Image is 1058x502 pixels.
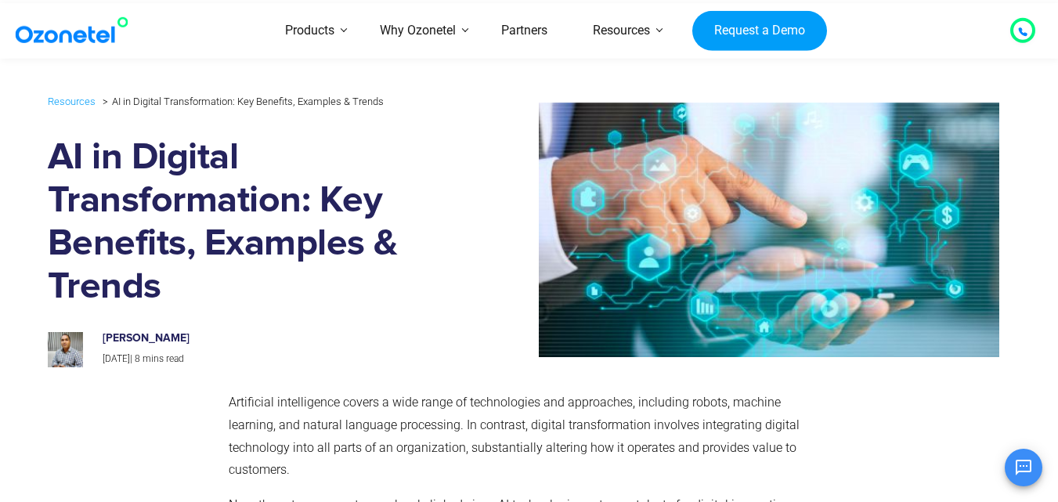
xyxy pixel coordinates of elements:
[48,92,96,110] a: Resources
[103,351,433,368] p: |
[48,332,83,367] img: prashanth-kancherla_avatar-200x200.jpeg
[48,136,450,309] h1: AI in Digital Transformation: Key Benefits, Examples & Trends
[229,395,800,477] span: Artificial intelligence covers a wide range of technologies and approaches, including robots, mac...
[143,353,184,364] span: mins read
[692,10,826,51] a: Request a Demo
[103,353,130,364] span: [DATE]
[135,353,140,364] span: 8
[262,3,357,59] a: Products
[570,3,673,59] a: Resources
[103,332,433,345] h6: [PERSON_NAME]
[1005,449,1042,486] button: Open chat
[357,3,478,59] a: Why Ozonetel
[99,92,384,111] li: AI in Digital Transformation: Key Benefits, Examples & Trends
[478,3,570,59] a: Partners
